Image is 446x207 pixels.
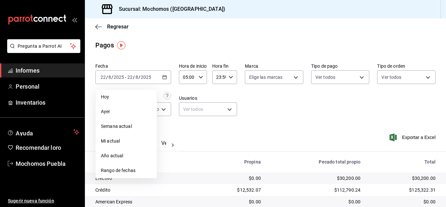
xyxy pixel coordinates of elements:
font: Pagos [95,41,114,49]
font: Hoy [101,94,109,99]
font: Ayer [101,109,110,114]
font: Sucursal: Mochomos ([GEOGRAPHIC_DATA]) [119,6,225,12]
button: abrir_cajón_menú [72,17,77,22]
font: American Express [95,199,132,204]
img: Marcador de información sobre herramientas [117,41,125,49]
font: Usuarios [179,95,197,101]
font: $0.00 [249,199,261,204]
font: / [111,75,113,80]
font: Rango de fechas [101,168,135,173]
button: Exportar a Excel [391,133,436,141]
font: Efectivo [95,176,112,181]
font: Hora fin [212,63,229,69]
font: Total [424,159,436,164]
font: $0.00 [249,176,261,181]
font: $30,200.00 [412,176,436,181]
input: -- [100,75,106,80]
font: Exportar a Excel [402,135,436,140]
font: Ver pagos [161,140,186,146]
font: Ver todos [183,107,203,112]
font: - [125,75,126,80]
font: Recomendar loro [16,144,61,151]
font: Mi actual [101,138,120,144]
font: Semana actual [101,124,132,129]
input: -- [135,75,138,80]
font: Mochomos Puebla [16,160,66,167]
input: ---- [140,75,151,80]
font: Ver todos [381,75,401,80]
font: Fecha [95,63,108,69]
input: ---- [113,75,124,80]
input: -- [127,75,133,80]
font: $12,532.07 [237,187,261,193]
button: Pregunta a Parrot AI [7,39,80,53]
button: Regresar [95,24,129,30]
font: Inventarios [16,99,45,106]
font: Propina [244,159,261,164]
font: $0.00 [423,199,436,204]
font: / [138,75,140,80]
font: Ayuda [16,130,33,137]
font: Pecado total propio [319,159,360,164]
font: Tipo de orden [377,63,405,69]
font: $125,322.31 [409,187,436,193]
input: -- [108,75,111,80]
font: Crédito [95,187,110,193]
font: Hora de inicio [179,63,207,69]
font: / [133,75,135,80]
a: Pregunta a Parrot AI [5,47,80,54]
font: Personal [16,83,40,90]
font: Tipo de pago [311,63,338,69]
font: Sugerir nueva función [8,198,54,203]
font: Ver todos [315,75,335,80]
font: $112,790.24 [334,187,361,193]
font: $0.00 [348,199,360,204]
font: $30,200.00 [337,176,361,181]
font: Elige las marcas [249,75,282,80]
font: Marca [245,63,258,69]
font: Pregunta a Parrot AI [18,43,62,49]
font: Año actual [101,153,123,158]
font: / [106,75,108,80]
font: Informes [16,67,40,74]
font: Regresar [107,24,129,30]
